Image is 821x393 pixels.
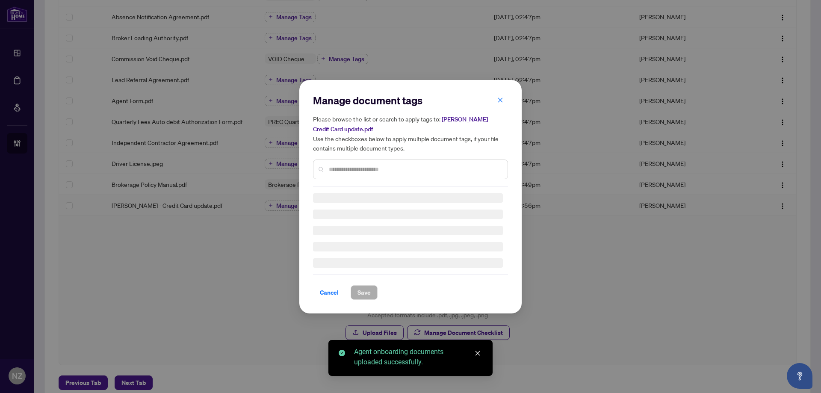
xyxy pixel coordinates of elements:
[313,114,508,153] h5: Please browse the list or search to apply tags to: Use the checkboxes below to apply multiple doc...
[313,94,508,107] h2: Manage document tags
[313,115,491,133] span: [PERSON_NAME] - Credit Card update.pdf
[351,285,378,300] button: Save
[339,350,345,356] span: check-circle
[354,347,482,367] div: Agent onboarding documents uploaded successfully.
[497,97,503,103] span: close
[787,363,812,389] button: Open asap
[320,286,339,299] span: Cancel
[475,350,481,356] span: close
[473,349,482,358] a: Close
[313,285,346,300] button: Cancel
